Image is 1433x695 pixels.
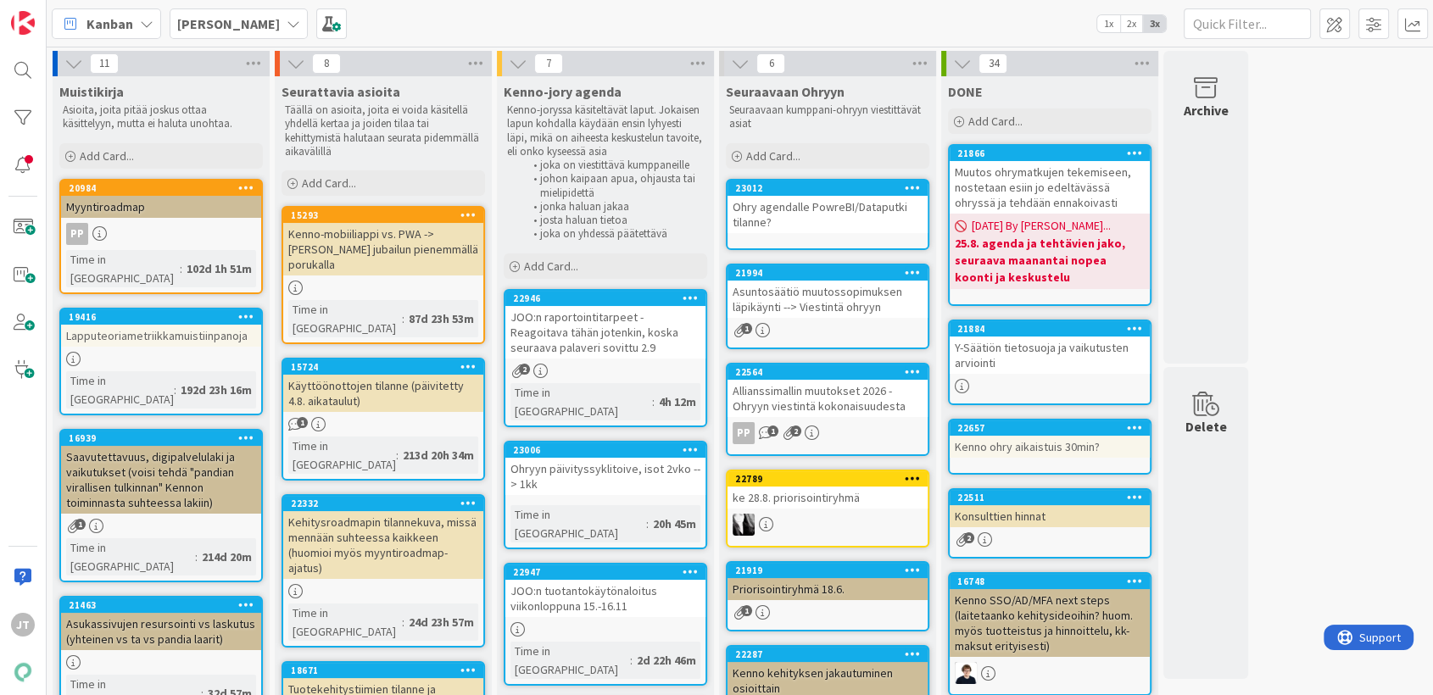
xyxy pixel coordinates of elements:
span: Seurattavia asioita [282,83,400,100]
div: Time in [GEOGRAPHIC_DATA] [288,300,402,337]
a: 21866Muutos ohrymatkujen tekemiseen, nostetaan esiin jo edeltävässä ohryssä ja tehdään ennakoivas... [948,144,1151,306]
div: 22947JOO:n tuotantokäytönaloitus viikonloppuna 15.-16.11 [505,564,705,617]
a: 22789ke 28.8. priorisointiryhmäKV [726,470,929,548]
a: 22947JOO:n tuotantokäytönaloitus viikonloppuna 15.-16.11Time in [GEOGRAPHIC_DATA]:2d 22h 46m [504,563,707,686]
div: 21866 [950,146,1150,161]
a: 22564Allianssimallin muutokset 2026 - Ohryyn viestintä kokonaisuudestaPP [726,363,929,456]
span: 1 [741,605,752,616]
a: 23006Ohryyn päivityssyklitoive, isot 2vko --> 1kkTime in [GEOGRAPHIC_DATA]:20h 45m [504,441,707,549]
span: [DATE] By [PERSON_NAME]... [972,217,1111,235]
div: 21866 [957,147,1150,159]
div: Ohry agendalle PowreBI/Dataputki tilanne? [728,196,928,233]
span: Add Card... [302,175,356,191]
div: PP [61,223,261,245]
a: 19416LapputeoriametriikkamuistiinpanojaTime in [GEOGRAPHIC_DATA]:192d 23h 16m [59,308,263,415]
div: Kehitysroadmapin tilannekuva, missä mennään suhteessa kaikkeen (huomioi myös myyntiroadmap-ajatus) [283,511,483,579]
div: 16939 [69,432,261,444]
div: 16748 [957,575,1150,587]
div: 22657Kenno ohry aikaistuis 30min? [950,420,1150,458]
a: 22332Kehitysroadmapin tilannekuva, missä mennään suhteessa kaikkeen (huomioi myös myyntiroadmap-a... [282,494,485,648]
div: 21994Asuntosäätiö muutossopimuksen läpikäynti --> Viestintä ohryyn [728,265,928,318]
div: 21994 [728,265,928,281]
span: : [396,446,399,464]
div: 2d 22h 46m [633,651,700,670]
div: 23012 [728,181,928,196]
div: Time in [GEOGRAPHIC_DATA] [66,371,174,409]
div: 15293 [283,208,483,223]
a: 15293Kenno-mobiiliappi vs. PWA -> [PERSON_NAME] jubailun pienemmällä porukallaTime in [GEOGRAPHIC... [282,206,485,344]
span: : [646,514,649,533]
span: : [402,613,404,631]
div: 21884 [950,321,1150,336]
div: 21463 [61,598,261,613]
div: 22332Kehitysroadmapin tilannekuva, missä mennään suhteessa kaikkeen (huomioi myös myyntiroadmap-a... [283,496,483,579]
div: 19416 [69,311,261,323]
span: : [402,309,404,328]
span: 34 [979,53,1007,74]
div: 22946 [505,291,705,306]
div: Konsulttien hinnat [950,505,1150,527]
div: 19416 [61,309,261,325]
a: 22946JOO:n raportointitarpeet - Reagoitava tähän jotenkin, koska seuraava palaveri sovittu 2.9Tim... [504,289,707,427]
div: PP [733,422,755,444]
div: 22946 [513,292,705,304]
span: 1 [741,323,752,334]
span: 2 [519,364,530,375]
div: 22287 [735,648,928,660]
span: Add Card... [968,114,1023,129]
div: 22564Allianssimallin muutokset 2026 - Ohryyn viestintä kokonaisuudesta [728,364,928,417]
b: [PERSON_NAME] [177,15,280,32]
div: 22511 [950,490,1150,505]
span: 1 [297,417,308,428]
div: 22511Konsulttien hinnat [950,490,1150,527]
p: Kenno-joryssa käsiteltävät laput. Jokaisen lapun kohdalla käydään ensin lyhyesti läpi, mikä on ai... [507,103,704,158]
span: : [174,381,176,399]
span: Kanban [86,14,133,34]
span: 2 [963,532,974,543]
div: Käyttöönottojen tilanne (päivitetty 4.8. aikataulut) [283,375,483,412]
div: 214d 20m [198,548,256,566]
div: Archive [1184,100,1229,120]
div: 21866Muutos ohrymatkujen tekemiseen, nostetaan esiin jo edeltävässä ohryssä ja tehdään ennakoivasti [950,146,1150,214]
div: ke 28.8. priorisointiryhmä [728,486,928,509]
a: 21884Y-Säätiön tietosuoja ja vaikutusten arviointi [948,320,1151,405]
div: 20984Myyntiroadmap [61,181,261,218]
input: Quick Filter... [1184,8,1311,39]
div: 18671 [291,664,483,676]
div: Muutos ohrymatkujen tekemiseen, nostetaan esiin jo edeltävässä ohryssä ja tehdään ennakoivasti [950,161,1150,214]
div: 21994 [735,267,928,279]
span: : [652,392,655,411]
div: Time in [GEOGRAPHIC_DATA] [66,538,195,575]
div: 22789 [728,471,928,486]
div: 21884Y-Säätiön tietosuoja ja vaikutusten arviointi [950,321,1150,374]
div: 23012 [735,182,928,194]
div: Asukassivujen resursointi vs laskutus (yhteinen vs ta vs pandia laarit) [61,613,261,650]
div: Priorisointiryhmä 18.6. [728,578,928,600]
div: Allianssimallin muutokset 2026 - Ohryyn viestintä kokonaisuudesta [728,380,928,417]
span: Add Card... [746,148,800,164]
div: 192d 23h 16m [176,381,256,399]
img: avatar [11,660,35,684]
div: 21884 [957,323,1150,335]
a: 16939Saavutettavuus, digipalvelulaki ja vaikutukset (voisi tehdä "pandian virallisen tulkinnan" K... [59,429,263,582]
div: 213d 20h 34m [399,446,478,464]
li: jonka haluan jakaa [524,200,705,214]
div: 16939Saavutettavuus, digipalvelulaki ja vaikutukset (voisi tehdä "pandian virallisen tulkinnan" K... [61,431,261,514]
div: 21919Priorisointiryhmä 18.6. [728,563,928,600]
div: 22947 [513,566,705,578]
div: Time in [GEOGRAPHIC_DATA] [66,250,180,287]
div: Kenno SSO/AD/MFA next steps (laitetaanko kehitysideoihin? huom. myös tuotteistus ja hinnoittelu, ... [950,589,1150,657]
span: 1 [767,425,778,436]
a: 22657Kenno ohry aikaistuis 30min? [948,419,1151,475]
div: 15724 [291,361,483,373]
li: joka on yhdessä päätettävä [524,227,705,241]
div: Kenno ohry aikaistuis 30min? [950,436,1150,458]
span: Add Card... [80,148,134,164]
img: KV [733,514,755,536]
div: 23006 [513,444,705,456]
span: 2 [790,425,801,436]
div: 22789 [735,473,928,485]
img: Visit kanbanzone.com [11,11,35,35]
span: 1 [75,519,86,530]
div: 4h 12m [655,392,700,411]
